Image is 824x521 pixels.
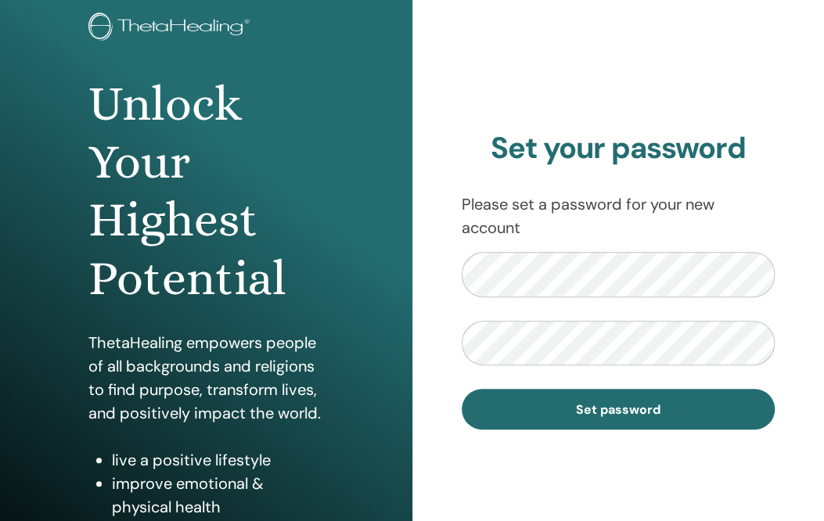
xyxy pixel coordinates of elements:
[462,389,775,429] button: Set password
[462,192,775,239] p: Please set a password for your new account
[88,75,324,308] h1: Unlock Your Highest Potential
[88,331,324,425] p: ThetaHealing empowers people of all backgrounds and religions to find purpose, transform lives, a...
[112,448,324,472] li: live a positive lifestyle
[112,472,324,519] li: improve emotional & physical health
[462,131,775,167] h2: Set your password
[576,401,660,418] span: Set password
